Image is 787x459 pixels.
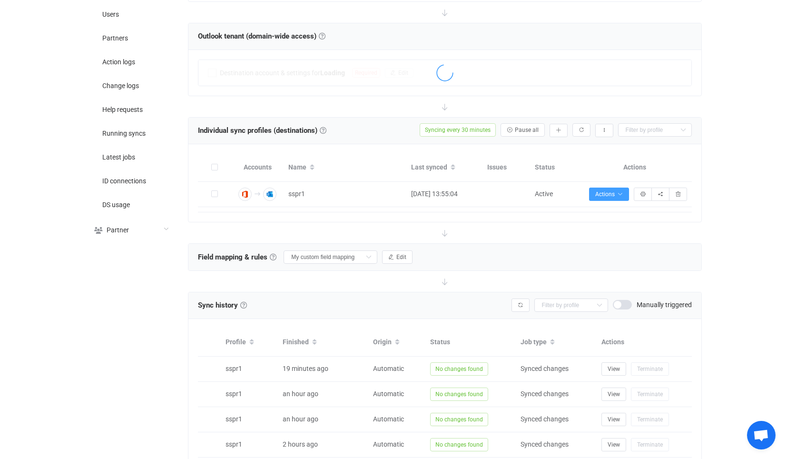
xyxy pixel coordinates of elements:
a: Partners [83,26,178,50]
button: View [601,413,626,426]
span: Action logs [102,59,135,66]
span: Synced changes [521,390,569,398]
span: Manually triggered [637,301,692,308]
a: Running syncs [83,121,178,145]
span: View [608,416,620,423]
span: Users [102,11,119,19]
button: View [601,438,626,451]
div: Accounts [231,162,284,173]
div: Automatic [368,439,425,450]
a: Latest jobs [83,145,178,169]
span: DS usage [102,201,130,209]
button: Pause all [501,123,545,137]
span: Partners [102,35,128,42]
span: sspr1 [288,189,305,200]
span: Sync history [198,301,238,309]
button: Terminate [631,362,669,376]
span: an hour ago [283,390,318,398]
span: Synced changes [521,440,569,448]
a: View [601,390,626,398]
span: No changes found [430,438,488,451]
div: Issues [482,162,530,173]
button: Actions [589,188,629,201]
div: Automatic [368,363,425,374]
span: Field mapping & rules [198,250,276,264]
span: Running syncs [102,130,146,138]
span: Edit [396,254,406,260]
a: Users [83,2,178,26]
span: Change logs [102,82,139,90]
div: Last synced [406,160,482,176]
span: No changes found [430,388,488,401]
span: an hour ago [283,415,318,423]
a: Action logs [83,50,178,73]
div: Actions [597,337,694,348]
span: Actions [595,191,623,198]
div: Automatic [368,414,425,425]
a: Change logs [83,73,178,97]
span: sspr1 [226,365,242,372]
input: Filter by profile [618,123,692,137]
span: Partner [107,227,129,234]
span: 2 hours ago [283,440,318,448]
a: ID connections [83,169,178,192]
span: sspr1 [226,415,242,423]
button: View [601,362,626,376]
div: Origin [368,334,425,350]
a: DS usage [83,192,178,216]
button: View [601,388,626,401]
div: Automatic [368,389,425,399]
div: Status [425,337,516,348]
span: Syncing every 30 minutes [420,123,496,137]
button: Terminate [631,413,669,426]
span: Pause all [515,127,539,133]
img: outlook.png [266,190,274,199]
span: Terminate [637,366,663,372]
input: Filter by profile [534,299,608,312]
span: sspr1 [226,440,242,448]
span: Synced changes [521,415,569,423]
span: Outlook tenant (domain-wide access) [198,29,325,43]
button: Terminate [631,388,669,401]
span: 19 minutes ago [283,365,328,372]
input: Select [284,250,377,264]
span: Individual sync profiles (destinations) [198,126,317,135]
span: sspr1 [226,390,242,398]
span: Terminate [637,391,663,398]
span: No changes found [430,413,488,426]
span: Active [535,190,553,198]
button: Edit [382,250,413,264]
span: Synced changes [521,365,569,372]
a: Help requests [83,97,178,121]
span: ID connections [102,178,146,185]
span: Help requests [102,106,143,114]
div: Name [284,160,406,176]
span: View [608,366,620,372]
div: [DATE] 13:55:04 [406,189,482,200]
span: View [608,391,620,398]
div: Finished [278,334,368,350]
div: Profile [221,334,278,350]
span: No changes found [430,362,488,376]
div: Open chat [747,421,776,449]
div: Job type [516,334,597,350]
a: View [601,440,626,448]
span: View [608,441,620,448]
span: Latest jobs [102,154,135,161]
a: View [601,365,626,372]
a: View [601,415,626,423]
div: Actions [578,162,692,173]
img: microsoft365.png [241,190,249,199]
button: Terminate [631,438,669,451]
span: Terminate [637,416,663,423]
span: Terminate [637,441,663,448]
div: Status [530,162,578,173]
